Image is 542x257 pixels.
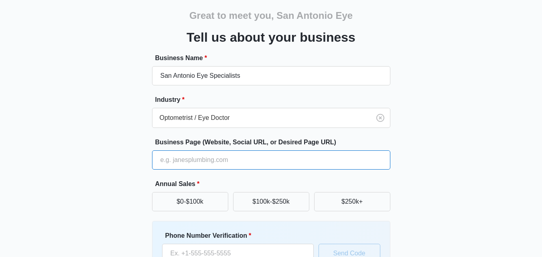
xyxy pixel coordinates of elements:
input: e.g. janesplumbing.com [152,150,390,170]
label: Annual Sales [155,179,394,189]
input: e.g. Jane's Plumbing [152,66,390,85]
h2: Great to meet you, San Antonio Eye [189,8,353,23]
label: Business Name [155,53,394,63]
button: $250k+ [314,192,390,211]
button: Clear [374,111,387,124]
label: Industry [155,95,394,105]
button: $100k-$250k [233,192,309,211]
label: Phone Number Verification [165,231,317,241]
h3: Tell us about your business [187,28,355,47]
label: Business Page (Website, Social URL, or Desired Page URL) [155,138,394,147]
button: $0-$100k [152,192,228,211]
